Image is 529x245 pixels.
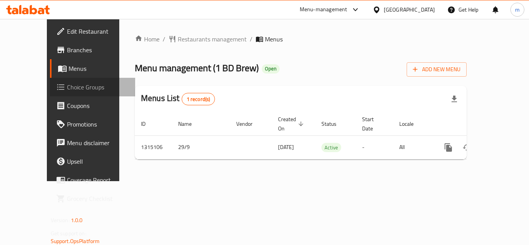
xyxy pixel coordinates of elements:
span: Add New Menu [413,65,460,74]
span: Active [321,143,341,152]
span: m [515,5,520,14]
span: Menus [69,64,129,73]
span: Get support on: [51,228,86,238]
a: Branches [50,41,135,59]
a: Menus [50,59,135,78]
table: enhanced table [135,112,520,159]
span: Grocery Checklist [67,194,129,203]
span: Choice Groups [67,82,129,92]
a: Promotions [50,115,135,134]
span: Coupons [67,101,129,110]
span: Menus [265,34,283,44]
td: All [393,135,433,159]
span: Open [262,65,280,72]
span: Branches [67,45,129,55]
a: Restaurants management [168,34,247,44]
span: Vendor [236,119,263,128]
span: Locale [399,119,424,128]
a: Upsell [50,152,135,171]
h2: Menus List [141,93,215,105]
nav: breadcrumb [135,34,467,44]
span: Upsell [67,157,129,166]
a: Choice Groups [50,78,135,96]
span: Name [178,119,202,128]
button: more [439,138,458,157]
td: 1315106 [135,135,172,159]
td: - [356,135,393,159]
span: ID [141,119,156,128]
li: / [250,34,252,44]
span: 1.0.0 [71,215,83,225]
span: Created On [278,115,306,133]
span: Menu disclaimer [67,138,129,147]
td: 29/9 [172,135,230,159]
div: Total records count [182,93,215,105]
span: Coverage Report [67,175,129,185]
span: Version: [51,215,70,225]
a: Home [135,34,160,44]
div: [GEOGRAPHIC_DATA] [384,5,435,14]
span: 1 record(s) [182,96,215,103]
a: Coupons [50,96,135,115]
a: Coverage Report [50,171,135,189]
a: Edit Restaurant [50,22,135,41]
div: Export file [445,90,464,108]
span: Status [321,119,347,128]
button: Change Status [458,138,476,157]
span: Menu management ( 1 BD Brew ) [135,59,259,77]
div: Open [262,64,280,74]
a: Menu disclaimer [50,134,135,152]
span: Edit Restaurant [67,27,129,36]
div: Menu-management [300,5,347,14]
span: Restaurants management [178,34,247,44]
span: Start Date [362,115,384,133]
span: [DATE] [278,142,294,152]
th: Actions [433,112,520,136]
span: Promotions [67,120,129,129]
li: / [163,34,165,44]
a: Grocery Checklist [50,189,135,208]
button: Add New Menu [407,62,467,77]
